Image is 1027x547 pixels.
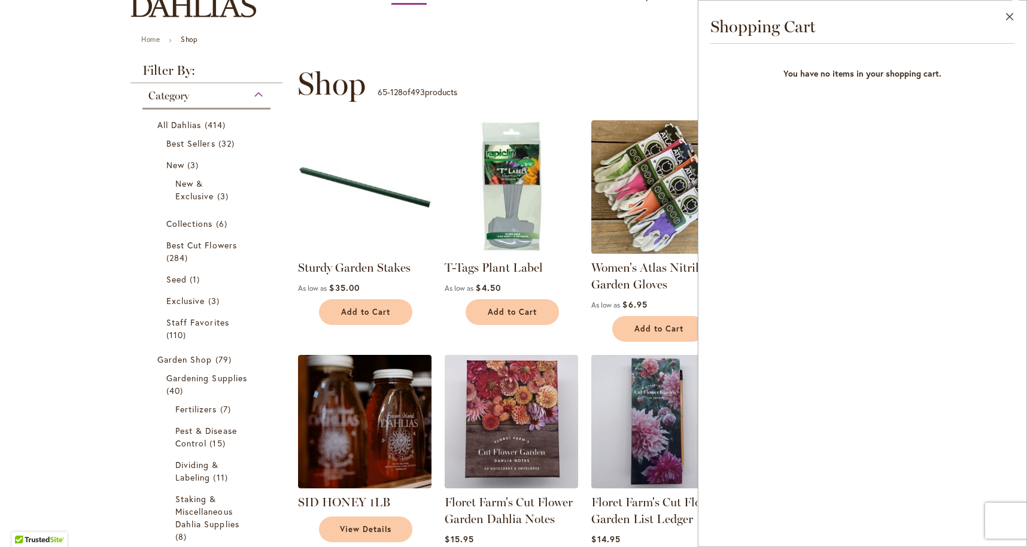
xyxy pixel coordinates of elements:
[466,299,559,325] button: Add to Cart
[209,437,228,449] span: 15
[218,137,238,150] span: 32
[166,294,250,307] a: Exclusive
[445,533,473,545] span: $15.95
[9,505,42,538] iframe: Launch Accessibility Center
[476,282,500,293] span: $4.50
[166,316,250,341] a: Staff Favorites
[622,299,647,310] span: $6.95
[298,284,327,293] span: As low as
[216,217,230,230] span: 6
[157,118,259,131] a: All Dahlias
[141,35,160,44] a: Home
[319,516,412,542] a: View Details
[298,260,411,275] a: Sturdy Garden Stakes
[445,495,573,526] a: Floret Farm's Cut Flower Garden Dahlia Notes
[166,273,187,285] span: Seed
[591,260,704,291] a: Women's Atlas Nitrile Garden Gloves
[157,353,259,366] a: Garden Shop
[340,524,391,534] span: View Details
[166,159,250,171] a: New
[175,424,241,449] a: Pest &amp; Disease Control
[166,273,250,285] a: Seed
[166,239,250,264] a: Best Cut Flowers
[591,300,620,309] span: As low as
[175,403,217,415] span: Fertilizers
[298,495,390,509] a: SID HONEY 1LB
[634,324,683,334] span: Add to Cart
[298,479,432,491] a: SID HONEY 1LB
[217,190,232,202] span: 3
[175,177,241,202] a: New &amp; Exclusive
[190,273,203,285] span: 1
[208,294,223,307] span: 3
[445,284,473,293] span: As low as
[148,89,189,102] span: Category
[157,354,212,365] span: Garden Shop
[205,118,229,131] span: 414
[319,299,412,325] button: Add to Cart
[166,138,215,149] span: Best Sellers
[166,372,247,384] span: Gardening Supplies
[591,355,725,488] img: Floret Farm's Cut Flower Garden List Ledger - FRONT
[181,35,197,44] strong: Shop
[298,355,432,488] img: SID HONEY 1LB
[445,355,578,488] img: Floret Farm's Cut Flower Garden Dahlia Notes - FRONT
[166,137,250,150] a: Best Sellers
[175,493,241,543] a: Staking &amp; Miscellaneous Dahlia Supplies
[591,495,719,526] a: Floret Farm's Cut Flower Garden List Ledger
[329,282,359,293] span: $35.00
[166,159,184,171] span: New
[166,384,186,397] span: 40
[166,217,250,230] a: Collections
[341,307,390,317] span: Add to Cart
[298,245,432,256] a: Sturdy Garden Stakes
[175,458,241,484] a: Dividing &amp; Labeling
[591,533,620,545] span: $14.95
[710,50,1014,92] strong: You have no items in your shopping cart.
[213,471,230,484] span: 11
[411,86,425,98] span: 493
[157,119,202,130] span: All Dahlias
[166,218,213,229] span: Collections
[175,459,219,483] span: Dividing & Labeling
[175,493,239,530] span: Staking & Miscellaneous Dahlia Supplies
[130,64,282,83] strong: Filter By:
[297,66,366,102] span: Shop
[220,403,234,415] span: 7
[710,16,816,37] span: Shopping Cart
[591,479,725,491] a: Floret Farm's Cut Flower Garden List Ledger - FRONT
[298,120,432,254] img: Sturdy Garden Stakes
[378,83,457,102] p: - of products
[445,120,578,254] img: Rapiclip plant label packaging
[445,479,578,491] a: Floret Farm's Cut Flower Garden Dahlia Notes - FRONT
[488,307,537,317] span: Add to Cart
[591,245,725,256] a: Women's Atlas Nitrile Gloves in 4 sizes
[445,245,578,256] a: Rapiclip plant label packaging
[166,295,205,306] span: Exclusive
[175,178,214,202] span: New & Exclusive
[175,530,190,543] span: 8
[378,86,387,98] span: 65
[166,372,250,397] a: Gardening Supplies
[215,353,235,366] span: 79
[175,403,241,415] a: Fertilizers
[187,159,202,171] span: 3
[166,239,237,251] span: Best Cut Flowers
[390,86,403,98] span: 128
[175,425,237,449] span: Pest & Disease Control
[591,120,725,254] img: Women's Atlas Nitrile Gloves in 4 sizes
[612,316,706,342] button: Add to Cart
[445,260,543,275] a: T-Tags Plant Label
[166,317,229,328] span: Staff Favorites
[166,251,191,264] span: 284
[166,329,189,341] span: 110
